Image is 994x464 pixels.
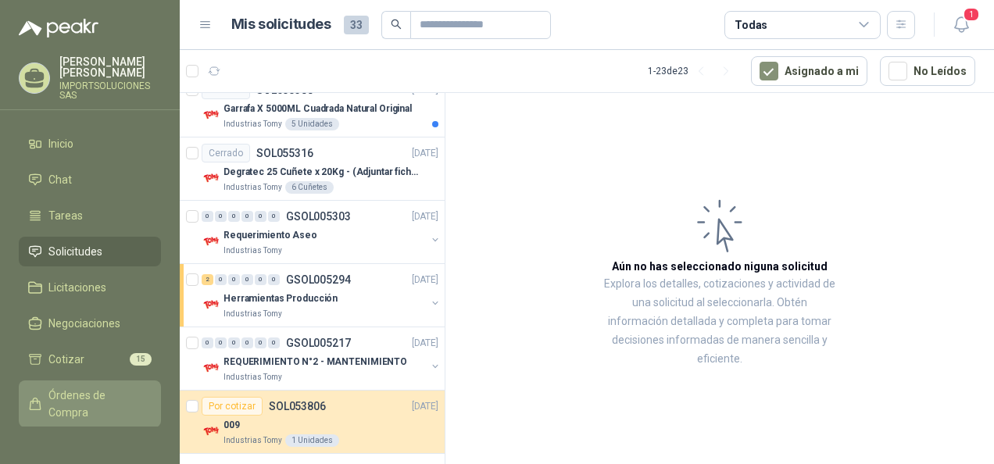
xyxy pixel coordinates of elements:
[19,165,161,195] a: Chat
[285,434,339,447] div: 1 Unidades
[130,353,152,366] span: 15
[202,295,220,314] img: Company Logo
[228,211,240,222] div: 0
[223,308,282,320] p: Industrias Tomy
[202,169,220,187] img: Company Logo
[202,422,220,441] img: Company Logo
[48,351,84,368] span: Cotizar
[19,344,161,374] a: Cotizar15
[391,19,402,30] span: search
[59,81,161,100] p: IMPORTSOLUCIONES SAS
[202,105,220,124] img: Company Logo
[963,7,980,22] span: 1
[412,273,438,287] p: [DATE]
[19,237,161,266] a: Solicitudes
[602,275,838,369] p: Explora los detalles, cotizaciones y actividad de una solicitud al seleccionarla. Obtén informaci...
[286,211,351,222] p: GSOL005303
[48,171,72,188] span: Chat
[255,211,266,222] div: 0
[648,59,738,84] div: 1 - 23 de 23
[223,244,282,257] p: Industrias Tomy
[202,274,213,285] div: 2
[180,137,445,201] a: CerradoSOL055316[DATE] Company LogoDegratec 25 Cuñete x 20Kg - (Adjuntar ficha técnica)Industrias...
[286,274,351,285] p: GSOL005294
[412,399,438,414] p: [DATE]
[19,19,98,37] img: Logo peakr
[612,258,828,275] h3: Aún no has seleccionado niguna solicitud
[285,118,339,130] div: 5 Unidades
[19,201,161,230] a: Tareas
[59,56,161,78] p: [PERSON_NAME] [PERSON_NAME]
[223,165,418,180] p: Degratec 25 Cuñete x 20Kg - (Adjuntar ficha técnica)
[255,274,266,285] div: 0
[880,56,975,86] button: No Leídos
[228,274,240,285] div: 0
[48,207,83,224] span: Tareas
[735,16,767,34] div: Todas
[223,371,282,384] p: Industrias Tomy
[202,334,442,384] a: 0 0 0 0 0 0 GSOL005217[DATE] Company LogoREQUERIMIENTO N°2 - MANTENIMIENTOIndustrias Tomy
[947,11,975,39] button: 1
[223,291,338,306] p: Herramientas Producción
[202,270,442,320] a: 2 0 0 0 0 0 GSOL005294[DATE] Company LogoHerramientas ProducciónIndustrias Tomy
[223,118,282,130] p: Industrias Tomy
[268,274,280,285] div: 0
[241,274,253,285] div: 0
[19,309,161,338] a: Negociaciones
[255,337,266,348] div: 0
[223,102,412,116] p: Garrafa X 5000ML Cuadrada Natural Original
[215,337,227,348] div: 0
[269,401,326,412] p: SOL053806
[241,211,253,222] div: 0
[202,207,442,257] a: 0 0 0 0 0 0 GSOL005303[DATE] Company LogoRequerimiento AseoIndustrias Tomy
[48,315,120,332] span: Negociaciones
[751,56,867,86] button: Asignado a mi
[412,146,438,161] p: [DATE]
[268,337,280,348] div: 0
[202,211,213,222] div: 0
[285,181,334,194] div: 6 Cuñetes
[268,211,280,222] div: 0
[223,228,317,243] p: Requerimiento Aseo
[48,387,146,421] span: Órdenes de Compra
[48,243,102,260] span: Solicitudes
[180,391,445,454] a: Por cotizarSOL053806[DATE] Company Logo009Industrias Tomy1 Unidades
[202,397,263,416] div: Por cotizar
[223,418,240,433] p: 009
[412,209,438,224] p: [DATE]
[19,129,161,159] a: Inicio
[202,337,213,348] div: 0
[256,84,313,95] p: SOL055388
[202,232,220,251] img: Company Logo
[344,16,369,34] span: 33
[202,144,250,162] div: Cerrado
[223,434,282,447] p: Industrias Tomy
[256,148,313,159] p: SOL055316
[19,380,161,427] a: Órdenes de Compra
[202,359,220,377] img: Company Logo
[215,274,227,285] div: 0
[286,337,351,348] p: GSOL005217
[223,355,407,369] p: REQUERIMIENTO N°2 - MANTENIMIENTO
[215,211,227,222] div: 0
[48,135,73,152] span: Inicio
[241,337,253,348] div: 0
[48,279,106,296] span: Licitaciones
[228,337,240,348] div: 0
[180,74,445,137] a: CerradoSOL055388[DATE] Company LogoGarrafa X 5000ML Cuadrada Natural OriginalIndustrias Tomy5 Uni...
[19,273,161,302] a: Licitaciones
[223,181,282,194] p: Industrias Tomy
[412,336,438,351] p: [DATE]
[231,13,331,36] h1: Mis solicitudes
